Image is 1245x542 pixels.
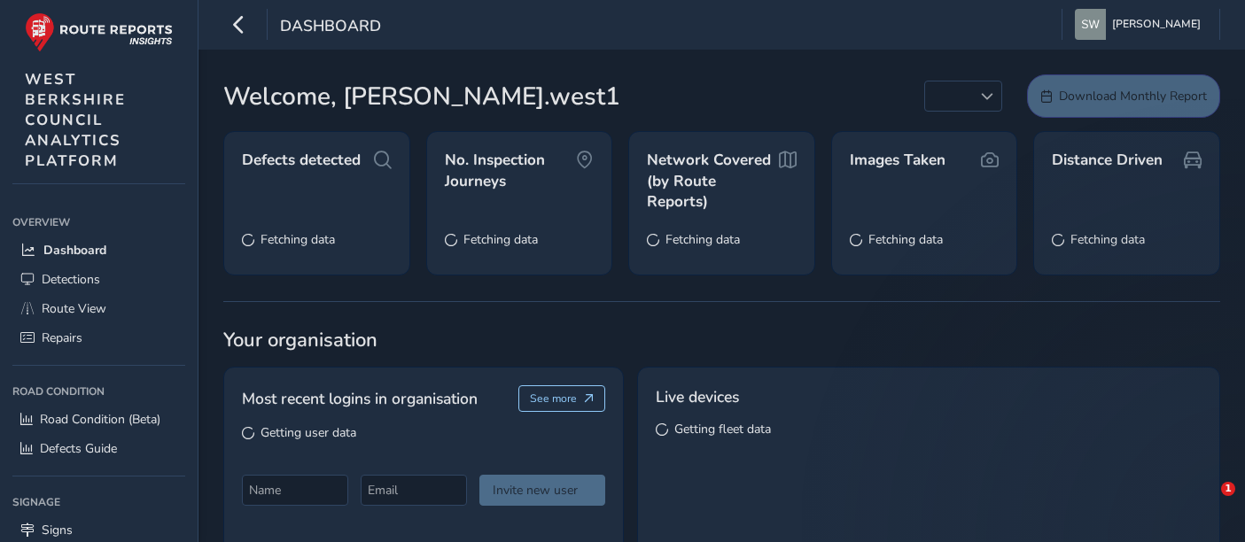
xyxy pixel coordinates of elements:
[12,265,185,294] a: Detections
[12,323,185,352] a: Repairs
[242,150,361,171] span: Defects detected
[25,69,126,171] span: WEST BERKSHIRE COUNCIL ANALYTICS PLATFORM
[647,150,779,213] span: Network Covered (by Route Reports)
[361,475,467,506] input: Email
[1075,9,1207,40] button: [PERSON_NAME]
[1052,150,1163,171] span: Distance Driven
[1221,482,1235,496] span: 1
[12,378,185,405] div: Road Condition
[1075,9,1106,40] img: diamond-layout
[665,231,740,248] span: Fetching data
[223,78,620,115] span: Welcome, [PERSON_NAME].west1
[42,300,106,317] span: Route View
[656,385,739,408] span: Live devices
[280,15,381,40] span: Dashboard
[242,475,348,506] input: Name
[12,209,185,236] div: Overview
[518,385,606,412] button: See more
[12,434,185,463] a: Defects Guide
[1070,231,1145,248] span: Fetching data
[40,440,117,457] span: Defects Guide
[42,271,100,288] span: Detections
[1112,9,1201,40] span: [PERSON_NAME]
[261,231,335,248] span: Fetching data
[12,489,185,515] div: Signage
[223,327,1220,353] span: Your organisation
[42,329,82,346] span: Repairs
[674,421,771,437] span: Getting fleet data
[242,387,478,410] span: Most recent logins in organisation
[25,12,173,52] img: rr logo
[868,231,943,248] span: Fetching data
[12,294,185,323] a: Route View
[12,236,185,265] a: Dashboard
[12,405,185,434] a: Road Condition (Beta)
[261,424,356,441] span: Getting user data
[445,150,577,191] span: No. Inspection Journeys
[40,411,160,428] span: Road Condition (Beta)
[530,391,577,406] span: See more
[43,242,106,259] span: Dashboard
[42,522,73,538] span: Signs
[463,231,538,248] span: Fetching data
[1185,482,1227,524] iframe: Intercom live chat
[850,150,945,171] span: Images Taken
